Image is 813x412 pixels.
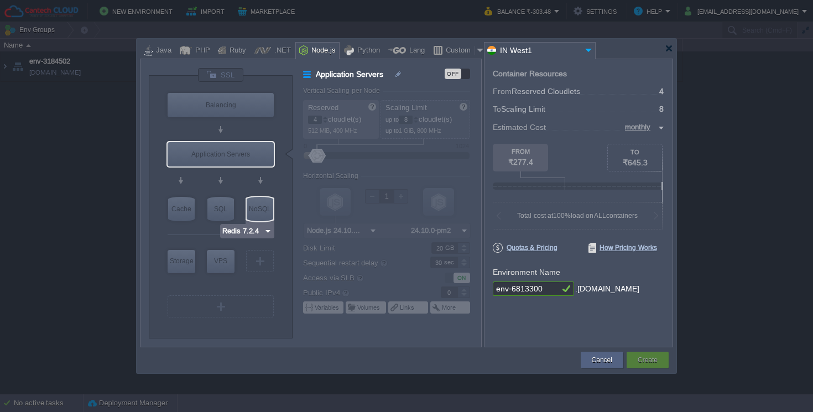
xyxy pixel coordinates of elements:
[445,69,461,79] div: OFF
[192,43,210,59] div: PHP
[168,197,195,221] div: Cache
[588,243,657,253] span: How Pricing Works
[168,93,274,117] div: Balancing
[168,295,274,317] div: Create New Layer
[493,70,567,78] div: Container Resources
[207,250,234,272] div: VPS
[592,354,612,366] button: Cancel
[308,43,336,59] div: Node.js
[575,281,639,296] div: .[DOMAIN_NAME]
[247,197,273,221] div: NoSQL Databases
[493,268,560,277] label: Environment Name
[247,197,273,221] div: NoSQL
[168,250,195,273] div: Storage Containers
[168,250,195,272] div: Storage
[442,43,475,59] div: Custom
[638,354,658,366] button: Create
[207,197,234,221] div: SQL Databases
[153,43,171,59] div: Java
[493,243,557,253] span: Quotas & Pricing
[271,43,291,59] div: .NET
[226,43,246,59] div: Ruby
[406,43,425,59] div: Lang
[246,250,274,272] div: Create New Layer
[354,43,380,59] div: Python
[207,197,234,221] div: SQL
[168,142,274,166] div: Application Servers
[168,93,274,117] div: Load Balancer
[207,250,234,273] div: Elastic VPS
